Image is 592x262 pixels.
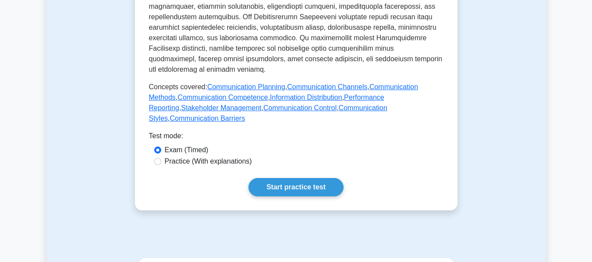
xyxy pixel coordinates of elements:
label: Practice (With explanations) [165,156,252,167]
a: Communication Control [263,104,337,112]
a: Stakeholder Management [181,104,261,112]
a: Communication Planning [207,83,285,91]
a: Start practice test [248,178,344,196]
a: Communication Barriers [170,115,245,122]
a: Communication Channels [287,83,367,91]
a: Information Distribution [270,94,342,101]
div: Test mode: [149,131,443,145]
label: Exam (Timed) [165,145,209,155]
a: Communication Competence [177,94,268,101]
p: Concepts covered: , , , , , , , , , [149,82,443,124]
